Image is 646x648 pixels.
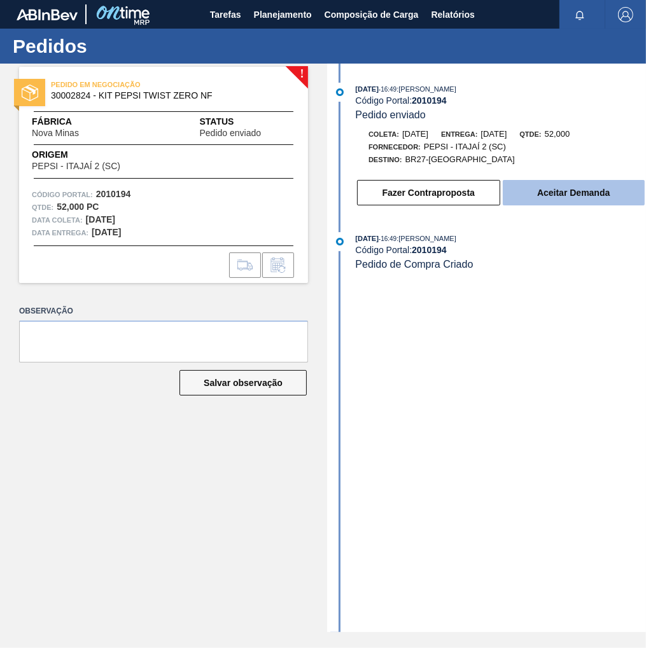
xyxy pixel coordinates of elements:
[325,7,419,22] span: Composição de Carga
[32,128,79,138] span: Nova Minas
[481,129,507,139] span: [DATE]
[559,6,600,24] button: Notificações
[32,188,93,201] span: Código Portal:
[86,214,115,224] strong: [DATE]
[32,201,53,214] span: Qtde :
[441,130,477,138] span: Entrega:
[13,39,239,53] h1: Pedidos
[336,88,344,96] img: atual
[336,238,344,245] img: atual
[412,95,447,106] strong: 2010194
[405,155,515,164] span: BR27-[GEOGRAPHIC_DATA]
[51,91,282,100] span: 30002824 - KIT PEPSI TWIST ZERO NF
[22,85,38,101] img: status
[355,109,425,120] span: Pedido enviado
[397,85,456,93] span: : [PERSON_NAME]
[229,252,261,278] div: Ir para Composição de Carga
[51,78,229,91] span: PEDIDO EM NEGOCIAÇÃO
[254,7,312,22] span: Planejamento
[369,143,421,151] span: Fornecedor:
[379,86,397,93] span: - 16:49
[32,162,120,171] span: PEPSI - ITAJAÍ 2 (SC)
[402,129,428,139] span: [DATE]
[432,7,475,22] span: Relatórios
[397,235,456,242] span: : [PERSON_NAME]
[32,226,88,239] span: Data entrega:
[262,252,294,278] div: Informar alteração no pedido
[355,235,378,242] span: [DATE]
[357,180,500,205] button: Fazer Contraproposta
[424,142,506,151] span: PEPSI - ITAJAÍ 2 (SC)
[32,214,83,226] span: Data coleta:
[355,259,473,270] span: Pedido de Compra Criado
[32,148,157,162] span: Origem
[618,7,633,22] img: Logout
[32,115,119,128] span: Fábrica
[19,302,308,321] label: Observação
[545,129,570,139] span: 52,000
[200,128,262,138] span: Pedido enviado
[179,370,307,396] button: Salvar observação
[355,245,646,255] div: Código Portal:
[369,156,402,163] span: Destino:
[519,130,541,138] span: Qtde:
[92,227,121,237] strong: [DATE]
[57,202,99,212] strong: 52,000 PC
[200,115,295,128] span: Status
[379,235,397,242] span: - 16:49
[412,245,447,255] strong: 2010194
[369,130,399,138] span: Coleta:
[355,95,646,106] div: Código Portal:
[17,9,78,20] img: TNhmsLtSVTkK8tSr43FrP2fwEKptu5GPRR3wAAAABJRU5ErkJggg==
[96,189,131,199] strong: 2010194
[355,85,378,93] span: [DATE]
[210,7,241,22] span: Tarefas
[503,180,645,205] button: Aceitar Demanda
